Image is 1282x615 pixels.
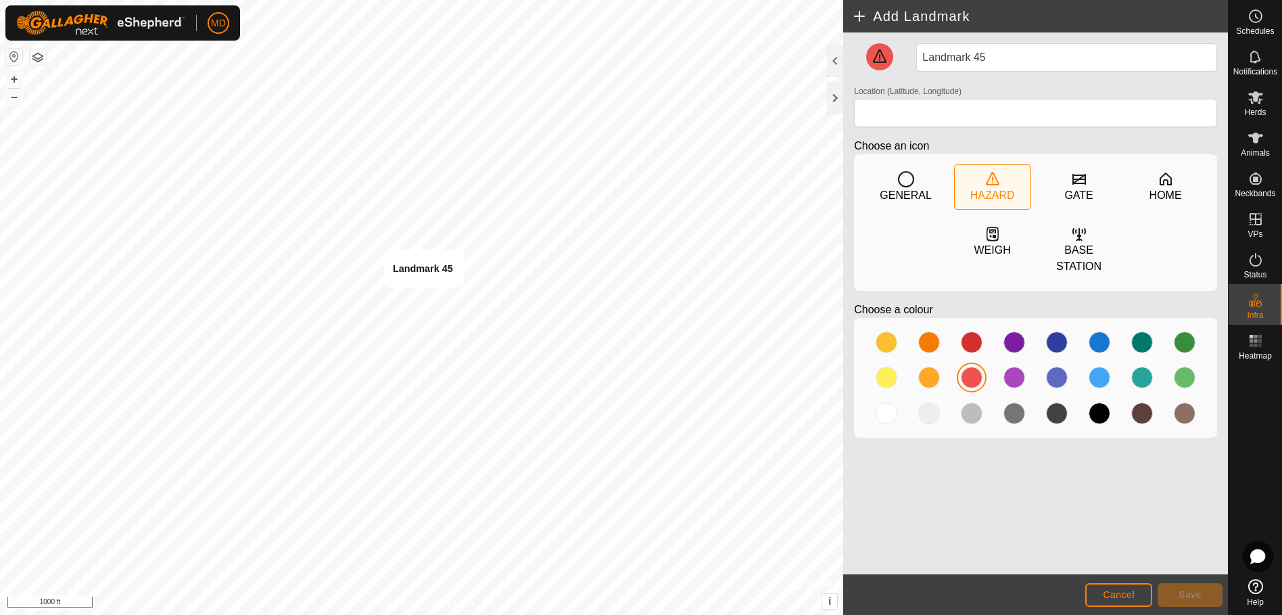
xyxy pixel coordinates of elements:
button: i [822,594,837,609]
h2: Add Landmark [851,8,1228,24]
span: Save [1179,589,1202,600]
p: Choose an icon [854,138,1217,154]
button: Reset Map [6,49,22,65]
div: GENERAL [880,187,931,204]
button: – [6,89,22,105]
span: Status [1243,271,1266,279]
a: Help [1229,574,1282,612]
span: Cancel [1103,589,1135,600]
span: i [828,595,831,607]
button: Save [1158,583,1222,607]
button: + [6,71,22,87]
div: WEIGH [974,242,1010,258]
div: HOME [1149,187,1182,204]
a: Privacy Policy [369,597,419,610]
span: Heatmap [1239,352,1272,360]
div: BASE STATION [1041,242,1117,275]
div: Landmark 45 [393,260,453,277]
button: Map Layers [30,49,46,66]
label: Location (Latitude, Longitude) [854,85,961,97]
div: GATE [1064,187,1093,204]
span: Notifications [1233,68,1277,76]
span: Schedules [1236,27,1274,35]
span: MD [211,16,226,30]
button: Cancel [1085,583,1152,607]
span: VPs [1248,230,1262,238]
span: Herds [1244,108,1266,116]
p: Choose a colour [854,302,1217,318]
img: Gallagher Logo [16,11,185,35]
div: HAZARD [970,187,1015,204]
span: Help [1247,598,1264,606]
span: Neckbands [1235,189,1275,198]
span: Animals [1241,149,1270,157]
span: Infra [1247,311,1263,319]
a: Contact Us [435,597,475,610]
